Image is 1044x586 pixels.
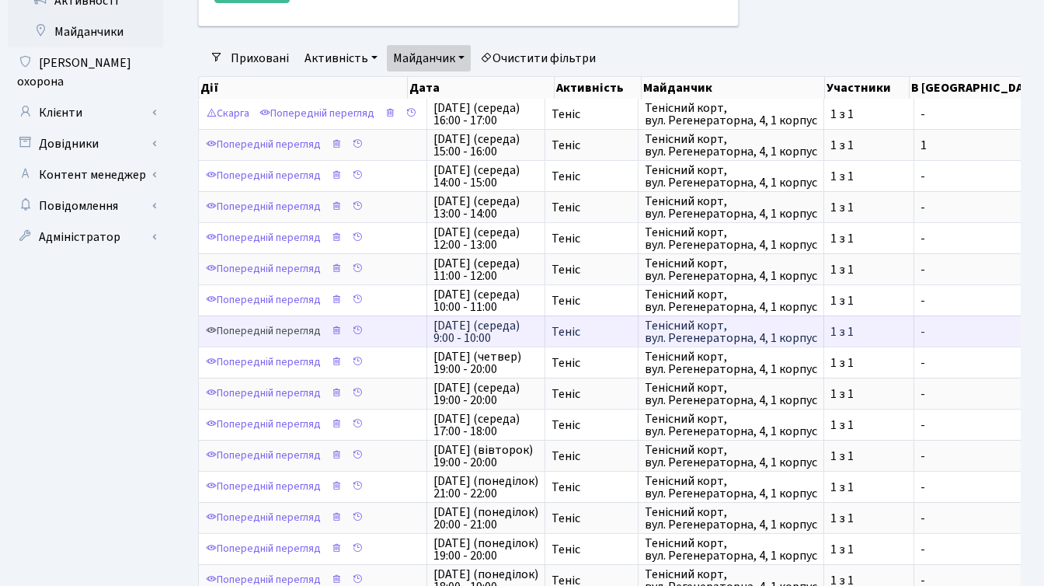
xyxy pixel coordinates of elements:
span: [DATE] (понеділок) 21:00 - 22:00 [433,475,538,500]
span: [DATE] (середа) 10:00 - 11:00 [433,288,538,313]
span: Теніс [552,450,632,462]
a: Попередній перегляд [202,537,325,561]
span: 1 з 1 [830,481,907,494]
span: [DATE] (вівторок) 19:00 - 20:00 [433,444,538,469]
span: Теніс [552,388,632,400]
span: 1 з 1 [830,357,907,369]
span: Теніс [552,170,632,183]
span: 1 з 1 [830,543,907,556]
th: Активність [555,77,642,99]
th: Дата [408,77,555,99]
span: Теніс [552,232,632,245]
span: 1 з 1 [830,232,907,245]
a: Приховані [224,45,295,72]
a: Попередній перегляд [202,195,325,219]
a: Очистити фільтри [474,45,602,72]
span: Тенісний корт, вул. Регенераторна, 4, 1 корпус [645,537,817,562]
span: Теніс [552,543,632,556]
span: Тенісний корт, вул. Регенераторна, 4, 1 корпус [645,382,817,406]
th: Участники [825,77,910,99]
span: [DATE] (середа) 13:00 - 14:00 [433,195,538,220]
span: Теніс [552,357,632,369]
span: 1 з 1 [830,108,907,120]
span: 1 з 1 [830,263,907,276]
a: Майданчики [8,16,163,47]
th: Дії [199,77,408,99]
a: Адміністратор [8,221,163,253]
a: [PERSON_NAME] охорона [8,47,163,97]
span: Тенісний корт, вул. Регенераторна, 4, 1 корпус [645,102,817,127]
a: Попередній перегляд [202,288,325,312]
span: [DATE] (середа) 19:00 - 20:00 [433,382,538,406]
span: 1 з 1 [830,170,907,183]
span: [DATE] (середа) 15:00 - 16:00 [433,133,538,158]
a: Попередній перегляд [202,475,325,499]
th: Майданчик [642,77,825,99]
span: 1 з 1 [830,450,907,462]
a: Попередній перегляд [202,413,325,437]
span: Теніс [552,201,632,214]
span: [DATE] (понеділок) 19:00 - 20:00 [433,537,538,562]
span: Тенісний корт, вул. Регенераторна, 4, 1 корпус [645,257,817,282]
span: 1 з 1 [830,388,907,400]
span: 1 з 1 [830,295,907,307]
a: Майданчик [387,45,471,72]
span: [DATE] (середа) 17:00 - 18:00 [433,413,538,438]
span: Тенісний корт, вул. Регенераторна, 4, 1 корпус [645,226,817,251]
span: Теніс [552,139,632,152]
span: Тенісний корт, вул. Регенераторна, 4, 1 корпус [645,133,817,158]
span: Тенісний корт, вул. Регенераторна, 4, 1 корпус [645,195,817,220]
a: Контент менеджер [8,159,163,190]
th: В [GEOGRAPHIC_DATA] [910,77,1042,99]
a: Активність [298,45,384,72]
span: [DATE] (четвер) 19:00 - 20:00 [433,351,538,375]
span: 1 з 1 [830,512,907,525]
span: 1 з 1 [830,419,907,431]
a: Попередній перегляд [202,382,325,406]
a: Попередній перегляд [202,319,325,344]
a: Повідомлення [8,190,163,221]
span: [DATE] (середа) 9:00 - 10:00 [433,319,538,344]
span: 1 з 1 [830,201,907,214]
span: Тенісний корт, вул. Регенераторна, 4, 1 корпус [645,164,817,189]
span: 1 з 1 [830,139,907,152]
span: Тенісний корт, вул. Регенераторна, 4, 1 корпус [645,444,817,469]
a: Попередній перегляд [202,257,325,281]
a: Попередній перегляд [202,133,325,157]
a: Попередній перегляд [202,164,325,188]
span: Теніс [552,295,632,307]
span: 1 з 1 [830,326,907,338]
span: [DATE] (середа) 16:00 - 17:00 [433,102,538,127]
a: Попередній перегляд [202,444,325,468]
span: Тенісний корт, вул. Регенераторна, 4, 1 корпус [645,288,817,313]
span: [DATE] (середа) 11:00 - 12:00 [433,257,538,282]
span: Тенісний корт, вул. Регенераторна, 4, 1 корпус [645,413,817,438]
span: Теніс [552,108,632,120]
a: Попередній перегляд [202,226,325,250]
span: Тенісний корт, вул. Регенераторна, 4, 1 корпус [645,506,817,531]
a: Клієнти [8,97,163,128]
span: Теніс [552,512,632,525]
a: Попередній перегляд [202,506,325,530]
span: Теніс [552,419,632,431]
span: [DATE] (понеділок) 20:00 - 21:00 [433,506,538,531]
a: Попередній перегляд [256,102,378,126]
span: [DATE] (середа) 14:00 - 15:00 [433,164,538,189]
span: Тенісний корт, вул. Регенераторна, 4, 1 корпус [645,319,817,344]
span: Теніс [552,481,632,494]
span: Теніс [552,263,632,276]
span: Теніс [552,326,632,338]
a: Попередній перегляд [202,351,325,375]
a: Довідники [8,128,163,159]
a: Скарга [202,102,253,126]
span: Тенісний корт, вул. Регенераторна, 4, 1 корпус [645,475,817,500]
span: Тенісний корт, вул. Регенераторна, 4, 1 корпус [645,351,817,375]
span: [DATE] (середа) 12:00 - 13:00 [433,226,538,251]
